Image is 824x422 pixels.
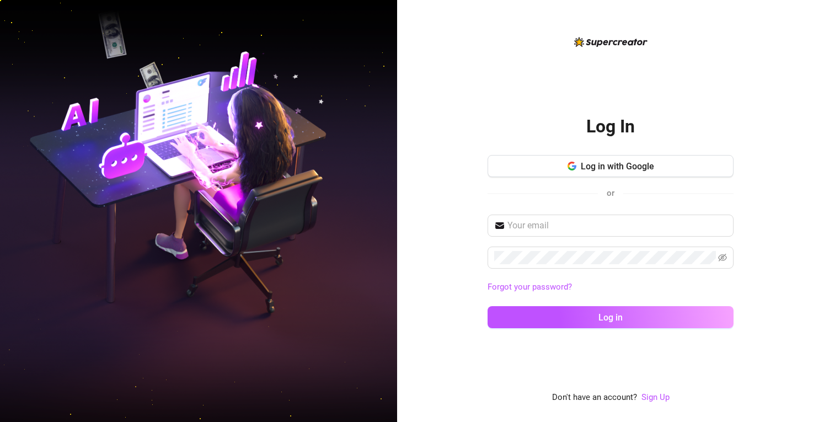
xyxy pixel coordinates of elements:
[607,188,614,198] span: or
[488,155,734,177] button: Log in with Google
[641,391,670,404] a: Sign Up
[488,282,572,292] a: Forgot your password?
[641,392,670,402] a: Sign Up
[586,115,635,138] h2: Log In
[488,306,734,328] button: Log in
[574,37,648,47] img: logo-BBDzfeDw.svg
[488,281,734,294] a: Forgot your password?
[718,253,727,262] span: eye-invisible
[552,391,637,404] span: Don't have an account?
[598,312,623,323] span: Log in
[507,219,727,232] input: Your email
[581,161,654,172] span: Log in with Google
